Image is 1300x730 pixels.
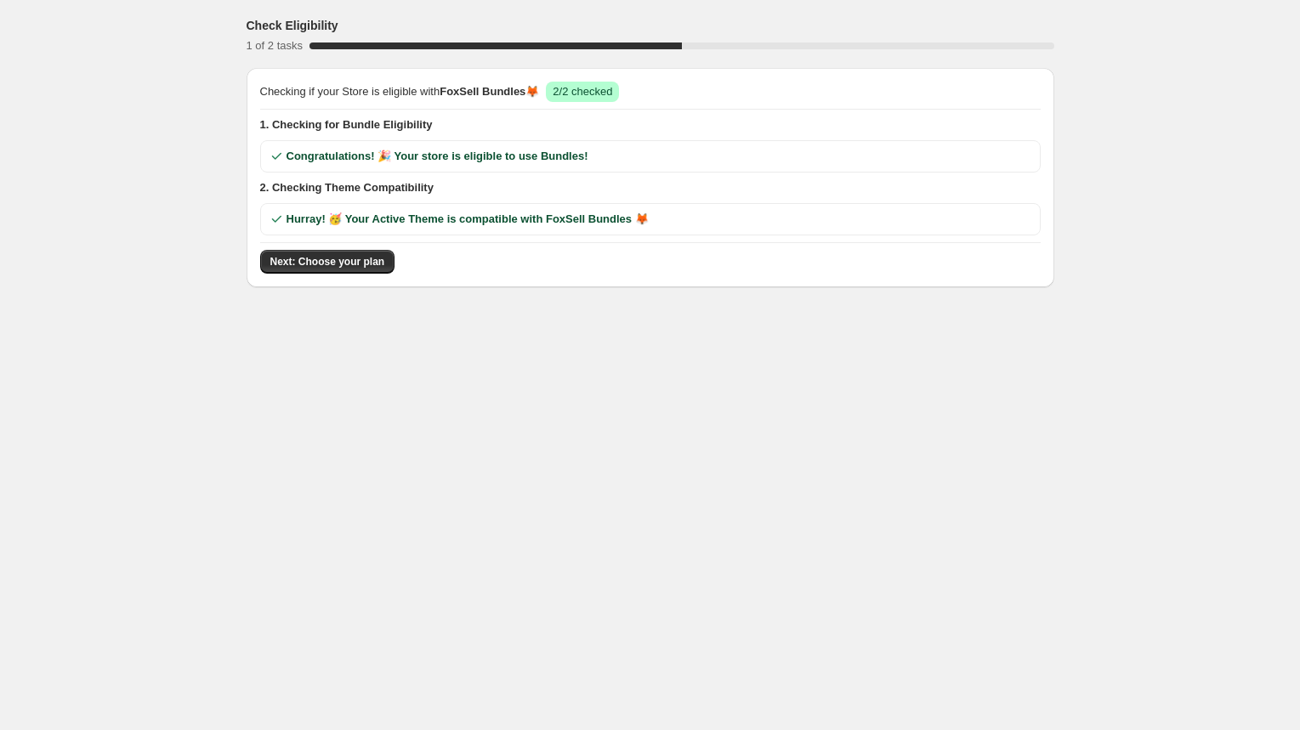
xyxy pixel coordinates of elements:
[247,39,303,52] span: 1 of 2 tasks
[260,116,1041,133] span: 1. Checking for Bundle Eligibility
[260,250,395,274] button: Next: Choose your plan
[260,83,540,100] span: Checking if your Store is eligible with 🦊
[440,85,525,98] span: FoxSell Bundles
[553,85,612,98] span: 2/2 checked
[270,255,385,269] span: Next: Choose your plan
[260,179,1041,196] span: 2. Checking Theme Compatibility
[287,148,588,165] span: Congratulations! 🎉 Your store is eligible to use Bundles!
[247,17,338,34] h3: Check Eligibility
[287,211,649,228] span: Hurray! 🥳 Your Active Theme is compatible with FoxSell Bundles 🦊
